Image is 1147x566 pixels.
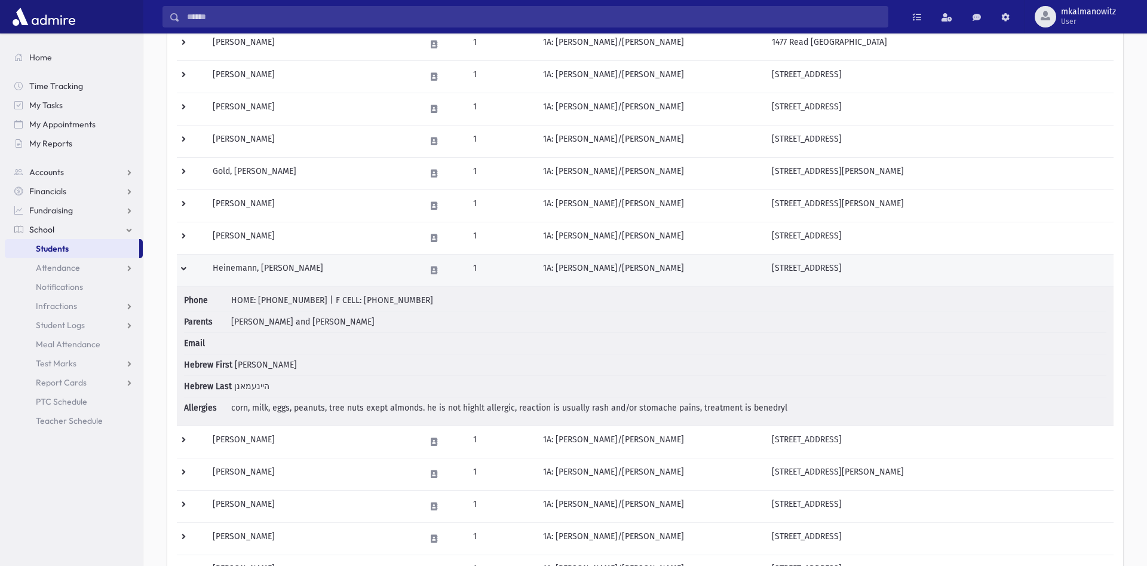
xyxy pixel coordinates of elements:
span: corn, milk, eggs, peanuts, tree nuts exept almonds. he is not highlt allergic, reaction is usuall... [231,403,787,413]
span: Hebrew Last [184,380,232,393]
a: Student Logs [5,316,143,335]
span: Report Cards [36,377,87,388]
td: 1A: [PERSON_NAME]/[PERSON_NAME] [536,157,765,189]
input: Search [180,6,888,27]
a: Attendance [5,258,143,277]
a: Report Cards [5,373,143,392]
span: mkalmanowitz [1061,7,1116,17]
td: 1A: [PERSON_NAME]/[PERSON_NAME] [536,490,765,522]
span: Infractions [36,301,77,311]
td: [PERSON_NAME] [206,426,418,458]
a: My Tasks [5,96,143,115]
span: Time Tracking [29,81,83,91]
span: Notifications [36,282,83,292]
span: Accounts [29,167,64,178]
td: [PERSON_NAME] [206,522,418,555]
td: 1 [466,254,536,286]
span: [PERSON_NAME] and [PERSON_NAME] [231,317,375,327]
td: [PERSON_NAME] [206,458,418,490]
td: 1 [466,93,536,125]
span: Allergies [184,402,229,414]
img: AdmirePro [10,5,78,29]
td: 1 [466,222,536,254]
td: [STREET_ADDRESS] [765,522,1114,555]
a: Accounts [5,163,143,182]
td: [STREET_ADDRESS][PERSON_NAME] [765,458,1114,490]
span: Teacher Schedule [36,415,103,426]
a: School [5,220,143,239]
td: [STREET_ADDRESS] [765,222,1114,254]
span: Fundraising [29,205,73,216]
td: [PERSON_NAME] [206,222,418,254]
span: User [1061,17,1116,26]
span: Parents [184,316,229,328]
span: Meal Attendance [36,339,100,350]
a: My Reports [5,134,143,153]
td: [STREET_ADDRESS] [765,254,1114,286]
td: 1A: [PERSON_NAME]/[PERSON_NAME] [536,222,765,254]
td: [STREET_ADDRESS] [765,60,1114,93]
span: Email [184,337,229,350]
td: [PERSON_NAME] [206,490,418,522]
span: Phone [184,294,229,307]
td: 1 [466,125,536,157]
a: Fundraising [5,201,143,220]
td: Gold, [PERSON_NAME] [206,157,418,189]
a: Teacher Schedule [5,411,143,430]
td: [STREET_ADDRESS][PERSON_NAME] [765,157,1114,189]
td: 1 [466,60,536,93]
a: PTC Schedule [5,392,143,411]
td: 1A: [PERSON_NAME]/[PERSON_NAME] [536,426,765,458]
span: PTC Schedule [36,396,87,407]
td: 1A: [PERSON_NAME]/[PERSON_NAME] [536,125,765,157]
td: [STREET_ADDRESS][PERSON_NAME] [765,189,1114,222]
a: Financials [5,182,143,201]
span: Students [36,243,69,254]
a: My Appointments [5,115,143,134]
td: Heinemann, [PERSON_NAME] [206,254,418,286]
span: [PERSON_NAME] [235,360,297,370]
td: [STREET_ADDRESS] [765,93,1114,125]
a: Meal Attendance [5,335,143,354]
a: Students [5,239,139,258]
td: 1 [466,157,536,189]
span: Student Logs [36,320,85,331]
span: Test Marks [36,358,76,369]
td: [PERSON_NAME] [206,125,418,157]
td: [PERSON_NAME] [206,28,418,60]
span: HOME: [PHONE_NUMBER] | F CELL: [PHONE_NUMBER] [231,295,433,305]
a: Test Marks [5,354,143,373]
td: [PERSON_NAME] [206,189,418,222]
td: 1A: [PERSON_NAME]/[PERSON_NAME] [536,254,765,286]
td: 1 [466,522,536,555]
span: Hebrew First [184,359,232,371]
td: 1A: [PERSON_NAME]/[PERSON_NAME] [536,458,765,490]
span: היינעמאנן [234,381,269,391]
td: [PERSON_NAME] [206,60,418,93]
td: 1A: [PERSON_NAME]/[PERSON_NAME] [536,189,765,222]
td: 1A: [PERSON_NAME]/[PERSON_NAME] [536,60,765,93]
a: Home [5,48,143,67]
td: [STREET_ADDRESS] [765,125,1114,157]
td: 1 [466,426,536,458]
span: Financials [29,186,66,197]
a: Time Tracking [5,77,143,96]
td: 1A: [PERSON_NAME]/[PERSON_NAME] [536,522,765,555]
td: [STREET_ADDRESS] [765,490,1114,522]
a: Notifications [5,277,143,296]
span: My Appointments [29,119,96,130]
span: Home [29,52,52,63]
td: 1A: [PERSON_NAME]/[PERSON_NAME] [536,28,765,60]
span: Attendance [36,262,80,273]
td: 1 [466,28,536,60]
td: 1A: [PERSON_NAME]/[PERSON_NAME] [536,93,765,125]
span: School [29,224,54,235]
td: [PERSON_NAME] [206,93,418,125]
span: My Tasks [29,100,63,111]
td: [STREET_ADDRESS] [765,426,1114,458]
a: Infractions [5,296,143,316]
td: 1 [466,458,536,490]
td: 1477 Read [GEOGRAPHIC_DATA] [765,28,1114,60]
span: My Reports [29,138,72,149]
td: 1 [466,189,536,222]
